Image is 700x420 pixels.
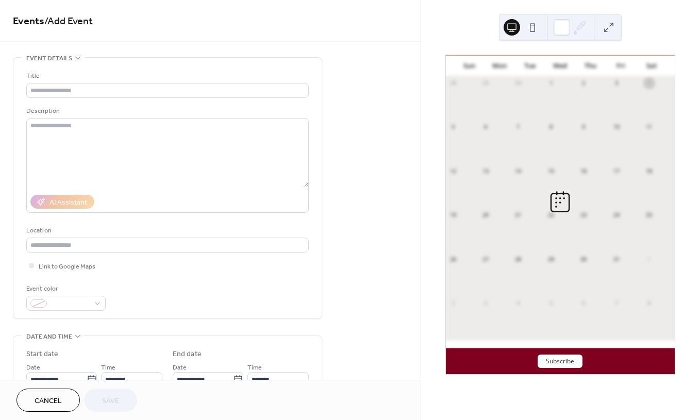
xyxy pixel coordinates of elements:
[636,56,666,76] div: Sat
[44,11,93,31] span: / Add Event
[449,211,457,219] div: 19
[449,79,457,87] div: 28
[481,299,489,307] div: 3
[449,299,457,307] div: 2
[645,299,653,307] div: 8
[454,56,485,76] div: Sun
[449,123,457,131] div: 5
[173,349,202,360] div: End date
[612,167,620,175] div: 17
[173,362,187,373] span: Date
[481,123,489,131] div: 6
[645,255,653,263] div: 1
[247,362,262,373] span: Time
[645,211,653,219] div: 25
[26,53,72,64] span: Event details
[26,225,307,236] div: Location
[612,123,620,131] div: 10
[580,79,588,87] div: 2
[547,299,555,307] div: 5
[481,255,489,263] div: 27
[575,56,606,76] div: Thu
[612,211,620,219] div: 24
[13,11,44,31] a: Events
[612,255,620,263] div: 31
[547,123,555,131] div: 8
[514,255,522,263] div: 28
[485,56,515,76] div: Mon
[514,123,522,131] div: 7
[645,79,653,87] div: 4
[612,299,620,307] div: 7
[514,299,522,307] div: 4
[580,123,588,131] div: 9
[580,299,588,307] div: 6
[514,211,522,219] div: 21
[449,255,457,263] div: 26
[580,211,588,219] div: 23
[580,255,588,263] div: 30
[547,79,555,87] div: 1
[101,362,115,373] span: Time
[26,283,104,294] div: Event color
[16,389,80,412] button: Cancel
[612,79,620,87] div: 3
[515,56,545,76] div: Tue
[481,211,489,219] div: 20
[547,255,555,263] div: 29
[35,396,62,407] span: Cancel
[580,167,588,175] div: 16
[645,167,653,175] div: 18
[538,355,582,368] button: Subscribe
[547,167,555,175] div: 15
[606,56,636,76] div: Fri
[545,56,575,76] div: Wed
[449,167,457,175] div: 12
[26,106,307,116] div: Description
[26,349,58,360] div: Start date
[547,211,555,219] div: 22
[26,331,72,342] span: Date and time
[645,123,653,131] div: 11
[39,261,95,272] span: Link to Google Maps
[26,362,40,373] span: Date
[514,79,522,87] div: 30
[514,167,522,175] div: 14
[481,167,489,175] div: 13
[26,71,307,81] div: Title
[481,79,489,87] div: 29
